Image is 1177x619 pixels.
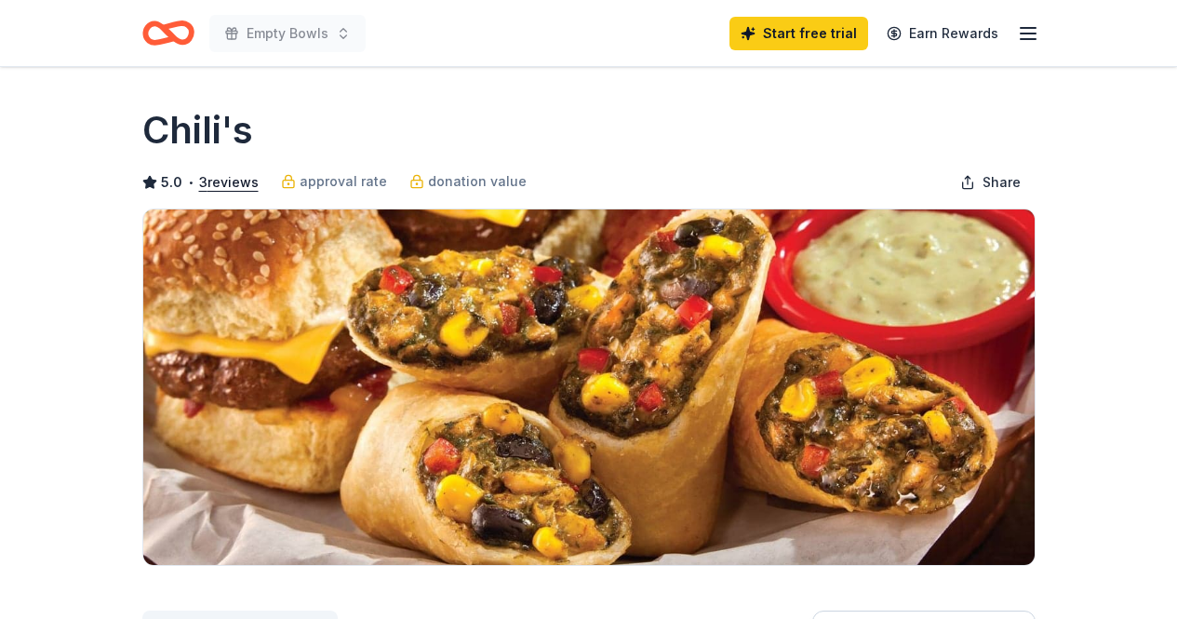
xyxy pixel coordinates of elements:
[983,171,1021,194] span: Share
[247,22,328,45] span: Empty Bowls
[142,11,194,55] a: Home
[209,15,366,52] button: Empty Bowls
[199,171,259,194] button: 3reviews
[281,170,387,193] a: approval rate
[428,170,527,193] span: donation value
[945,164,1036,201] button: Share
[409,170,527,193] a: donation value
[143,209,1035,565] img: Image for Chili's
[161,171,182,194] span: 5.0
[300,170,387,193] span: approval rate
[876,17,1010,50] a: Earn Rewards
[142,104,253,156] h1: Chili's
[729,17,868,50] a: Start free trial
[187,175,194,190] span: •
